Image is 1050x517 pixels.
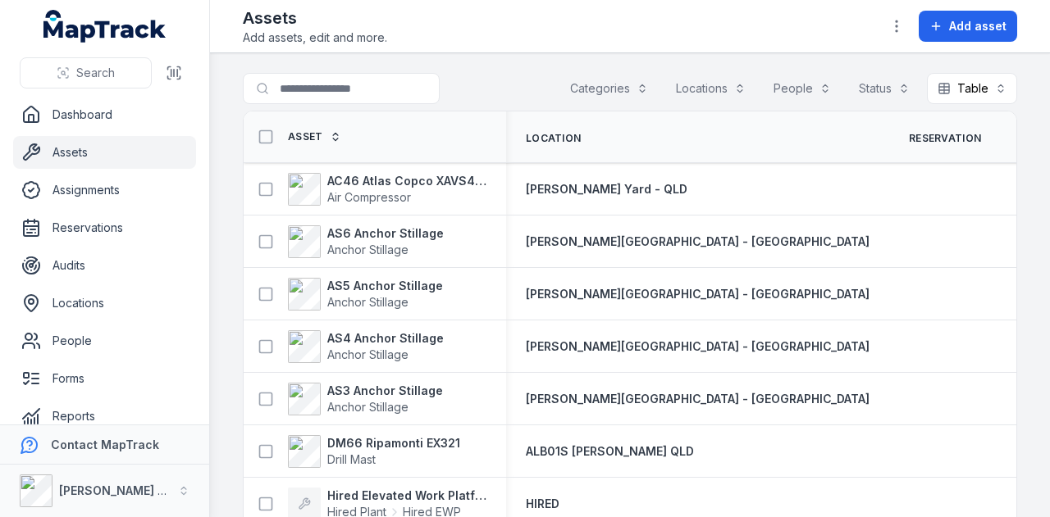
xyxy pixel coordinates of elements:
a: [PERSON_NAME][GEOGRAPHIC_DATA] - [GEOGRAPHIC_DATA] [526,234,870,250]
button: Add asset [919,11,1017,42]
a: ALB01S [PERSON_NAME] QLD [526,443,694,460]
a: People [13,324,196,357]
a: AS4 Anchor StillageAnchor Stillage [288,330,444,363]
strong: AS6 Anchor Stillage [327,225,444,242]
a: Reservations [13,211,196,244]
span: Search [76,65,115,81]
a: Asset [288,130,341,143]
span: Anchor Stillage [327,347,409,361]
span: Reservation [909,132,981,145]
span: [PERSON_NAME][GEOGRAPHIC_DATA] - [GEOGRAPHIC_DATA] [526,339,870,353]
a: Locations [13,287,196,320]
span: Location [526,132,581,145]
button: Status [848,73,920,104]
a: AC46 Atlas Copco XAVS450Air Compressor [288,173,486,206]
span: Drill Mast [327,452,376,466]
button: Locations [665,73,756,104]
a: AS5 Anchor StillageAnchor Stillage [288,278,443,311]
strong: [PERSON_NAME] Group [59,483,194,497]
strong: Hired Elevated Work Platform [327,488,486,504]
span: Anchor Stillage [327,243,409,256]
strong: AC46 Atlas Copco XAVS450 [327,173,486,189]
a: [PERSON_NAME][GEOGRAPHIC_DATA] - [GEOGRAPHIC_DATA] [526,338,870,355]
a: MapTrack [43,10,167,43]
a: Assignments [13,174,196,206]
a: [PERSON_NAME][GEOGRAPHIC_DATA] - [GEOGRAPHIC_DATA] [526,286,870,302]
a: AS6 Anchor StillageAnchor Stillage [288,225,444,258]
a: DM66 Ripamonti EX321Drill Mast [288,435,460,468]
span: Air Compressor [327,190,411,204]
a: Dashboard [13,98,196,131]
strong: AS3 Anchor Stillage [327,383,443,399]
a: AS3 Anchor StillageAnchor Stillage [288,383,443,415]
span: HIRED [526,497,559,510]
a: [PERSON_NAME][GEOGRAPHIC_DATA] - [GEOGRAPHIC_DATA] [526,391,870,407]
strong: AS5 Anchor Stillage [327,278,443,294]
span: Add asset [949,18,1007,34]
a: HIRED [526,496,559,512]
strong: Contact MapTrack [51,438,159,451]
a: Forms [13,362,196,395]
span: ALB01S [PERSON_NAME] QLD [526,444,694,458]
span: [PERSON_NAME] Yard - QLD [526,182,687,196]
button: Table [927,73,1017,104]
h2: Assets [243,7,387,29]
a: Assets [13,136,196,169]
button: People [763,73,842,104]
span: [PERSON_NAME][GEOGRAPHIC_DATA] - [GEOGRAPHIC_DATA] [526,234,870,248]
strong: AS4 Anchor Stillage [327,330,444,347]
span: [PERSON_NAME][GEOGRAPHIC_DATA] - [GEOGRAPHIC_DATA] [526,287,870,301]
a: Reports [13,400,196,433]
span: [PERSON_NAME][GEOGRAPHIC_DATA] - [GEOGRAPHIC_DATA] [526,392,870,406]
button: Search [20,57,152,88]
span: Add assets, edit and more. [243,29,387,46]
a: Audits [13,249,196,282]
span: Asset [288,130,323,143]
strong: DM66 Ripamonti EX321 [327,435,460,451]
a: [PERSON_NAME] Yard - QLD [526,181,687,197]
span: Anchor Stillage [327,400,409,414]
span: Anchor Stillage [327,295,409,309]
button: Categories [559,73,659,104]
